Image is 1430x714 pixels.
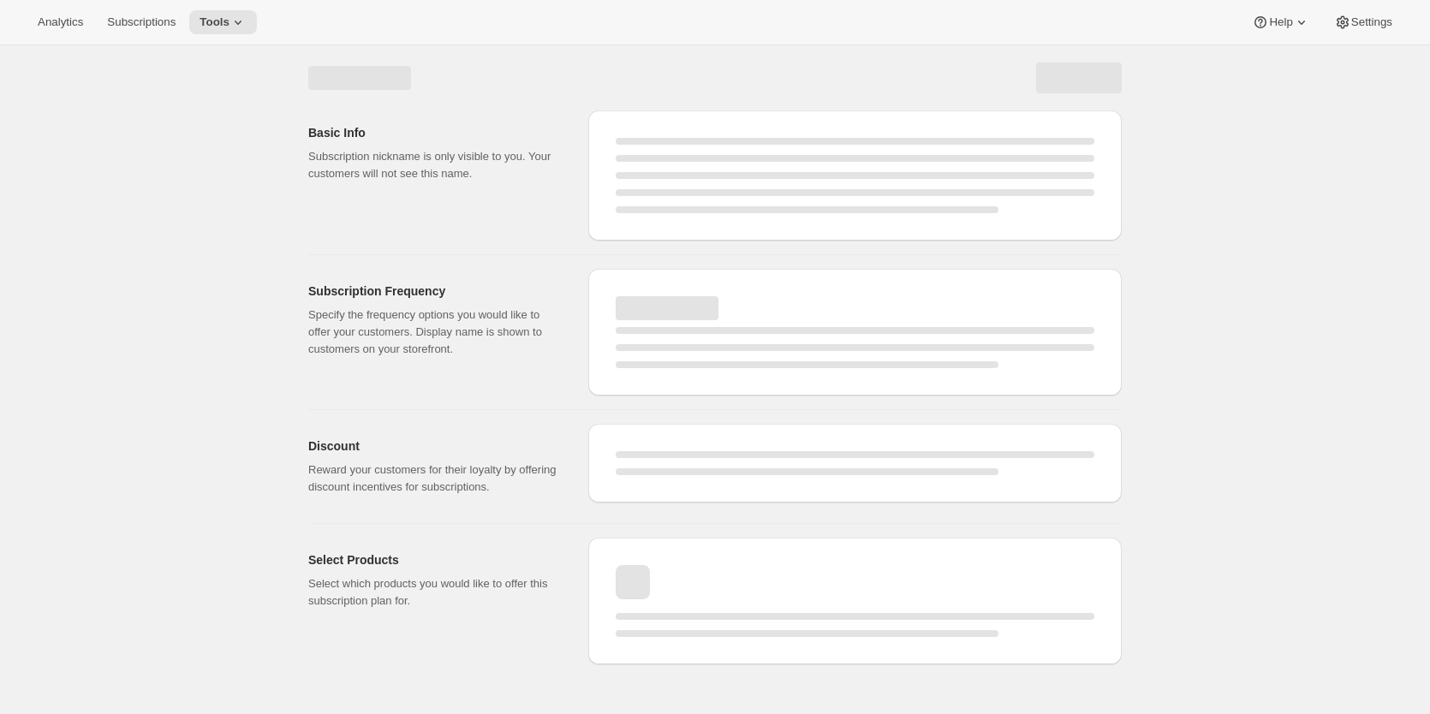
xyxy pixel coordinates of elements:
[200,15,229,29] span: Tools
[288,45,1142,671] div: Page loading
[38,15,83,29] span: Analytics
[1269,15,1292,29] span: Help
[308,283,561,300] h2: Subscription Frequency
[308,575,561,610] p: Select which products you would like to offer this subscription plan for.
[1351,15,1392,29] span: Settings
[1324,10,1403,34] button: Settings
[189,10,257,34] button: Tools
[308,461,561,496] p: Reward your customers for their loyalty by offering discount incentives for subscriptions.
[308,124,561,141] h2: Basic Info
[27,10,93,34] button: Analytics
[1242,10,1320,34] button: Help
[308,148,561,182] p: Subscription nickname is only visible to you. Your customers will not see this name.
[308,306,561,358] p: Specify the frequency options you would like to offer your customers. Display name is shown to cu...
[308,551,561,568] h2: Select Products
[97,10,186,34] button: Subscriptions
[308,437,561,455] h2: Discount
[107,15,176,29] span: Subscriptions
